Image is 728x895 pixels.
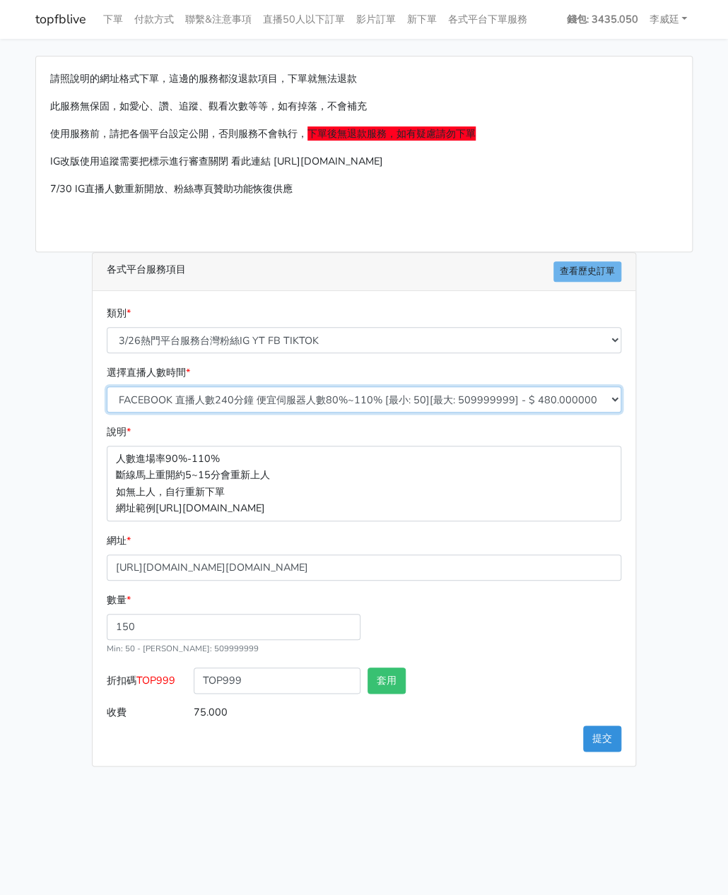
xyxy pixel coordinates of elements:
label: 網址 [107,533,131,549]
button: 提交 [583,725,621,752]
label: 類別 [107,305,131,321]
p: 人數進場率90%-110% 斷線馬上重開約5~15分會重新上人 如無上人，自行重新下單 網址範例[URL][DOMAIN_NAME] [107,446,621,521]
a: 下單 [98,6,129,33]
p: IG改版使用追蹤需要把標示進行審查關閉 看此連結 [URL][DOMAIN_NAME] [50,153,678,170]
label: 折扣碼 [103,668,190,699]
label: 說明 [107,424,131,440]
a: 新下單 [401,6,442,33]
a: 影片訂單 [351,6,401,33]
p: 請照說明的網址格式下單，這邊的服務都沒退款項目，下單就無法退款 [50,71,678,87]
input: 這邊填入網址 [107,555,621,581]
a: 直播50人以下訂單 [257,6,351,33]
div: 各式平台服務項目 [93,253,635,291]
small: Min: 50 - [PERSON_NAME]: 509999999 [107,643,259,654]
button: 套用 [368,668,406,694]
label: 收費 [103,699,190,725]
p: 使用服務前，請把各個平台設定公開，否則服務不會執行， [50,126,678,142]
span: TOP999 [136,673,175,687]
a: 各式平台下單服務 [442,6,533,33]
a: 李威廷 [643,6,693,33]
a: 錢包: 3435.050 [560,6,643,33]
label: 數量 [107,592,131,608]
span: 下單後無退款服務，如有疑慮請勿下單 [307,126,476,141]
a: 付款方式 [129,6,180,33]
a: topfblive [35,6,86,33]
a: 聯繫&注意事項 [180,6,257,33]
strong: 錢包: 3435.050 [566,12,638,26]
a: 查看歷史訂單 [553,261,621,282]
p: 此服務無保固，如愛心、讚、追蹤、觀看次數等等，如有掉落，不會補充 [50,98,678,114]
label: 選擇直播人數時間 [107,364,190,381]
p: 7/30 IG直播人數重新開放、粉絲專頁贊助功能恢復供應 [50,181,678,197]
